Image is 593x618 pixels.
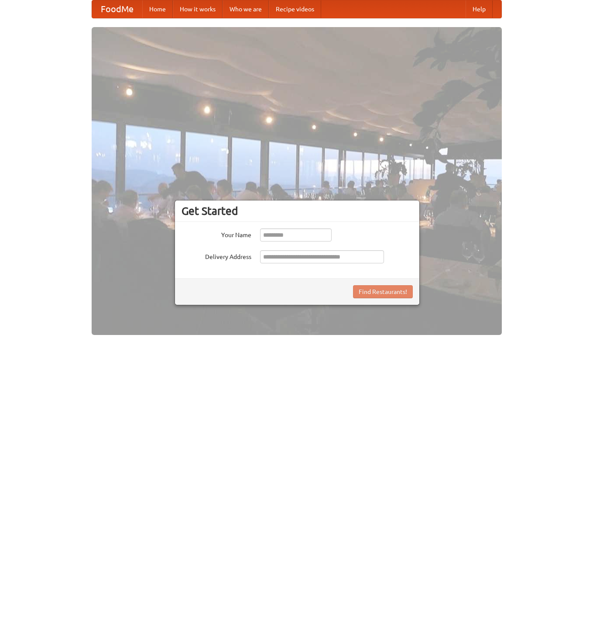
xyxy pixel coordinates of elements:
[92,0,142,18] a: FoodMe
[269,0,321,18] a: Recipe videos
[223,0,269,18] a: Who we are
[466,0,493,18] a: Help
[182,250,251,261] label: Delivery Address
[142,0,173,18] a: Home
[173,0,223,18] a: How it works
[182,228,251,239] label: Your Name
[353,285,413,298] button: Find Restaurants!
[182,204,413,218] h3: Get Started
